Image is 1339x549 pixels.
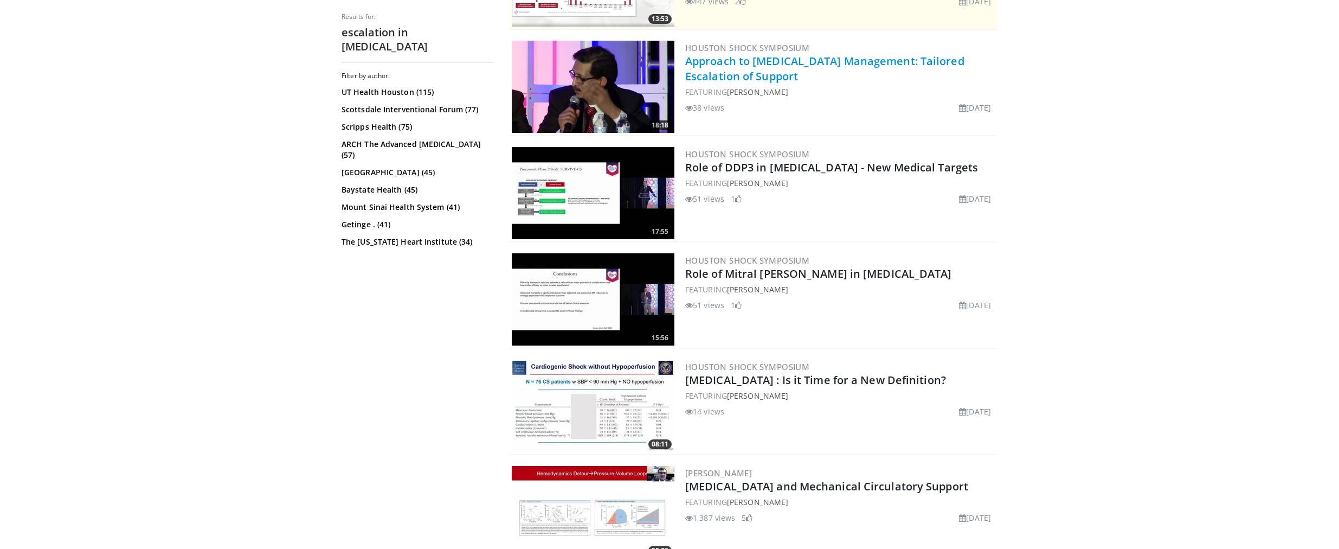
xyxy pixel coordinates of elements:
[685,479,968,494] a: [MEDICAL_DATA] and Mechanical Circulatory Support
[685,266,952,281] a: Role of Mitral [PERSON_NAME] in [MEDICAL_DATA]
[648,439,672,449] span: 08:11
[512,147,674,239] img: ca26b17d-6429-44b4-8be9-c6a7e4991fff.300x170_q85_crop-smart_upscale.jpg
[959,102,991,113] li: [DATE]
[685,390,995,401] div: FEATURING
[342,184,491,195] a: Baystate Health (45)
[685,160,978,175] a: Role of DDP3 in [MEDICAL_DATA] - New Medical Targets
[685,86,995,98] div: FEATURING
[685,496,995,508] div: FEATURING
[959,512,991,524] li: [DATE]
[648,333,672,343] span: 15:56
[512,41,674,133] img: 66a9a006-963e-4524-bad1-0e163c38c667.300x170_q85_crop-smart_upscale.jpg
[727,391,788,401] a: [PERSON_NAME]
[685,373,946,387] a: [MEDICAL_DATA] : Is it Time for a New Definition?
[685,468,752,478] a: [PERSON_NAME]
[727,178,788,188] a: [PERSON_NAME]
[685,361,809,372] a: Houston Shock Symposium
[727,497,788,507] a: [PERSON_NAME]
[512,253,674,346] img: 57e22e54-19b1-4882-88b8-6d21d5b7a5fe.300x170_q85_crop-smart_upscale.jpg
[959,299,991,311] li: [DATE]
[685,42,809,53] a: Houston Shock Symposium
[648,120,672,130] span: 18:18
[685,255,809,266] a: Houston Shock Symposium
[512,41,674,133] a: 18:18
[342,202,491,213] a: Mount Sinai Health System (41)
[648,14,672,24] span: 13:53
[731,299,742,311] li: 1
[685,299,724,311] li: 51 views
[727,284,788,295] a: [PERSON_NAME]
[342,12,493,21] p: Results for:
[512,147,674,239] a: 17:55
[959,406,991,417] li: [DATE]
[731,193,742,205] li: 1
[685,102,724,113] li: 38 views
[685,149,809,159] a: Houston Shock Symposium
[727,87,788,97] a: [PERSON_NAME]
[342,122,491,132] a: Scripps Health (75)
[342,104,491,115] a: Scottsdale Interventional Forum (77)
[342,237,491,247] a: The [US_STATE] Heart Institute (34)
[685,406,724,417] li: 14 views
[685,54,964,84] a: Approach to [MEDICAL_DATA] Management: Tailored Escalation of Support
[959,193,991,205] li: [DATE]
[685,177,995,189] div: FEATURING
[648,227,672,237] span: 17:55
[342,25,493,54] h2: escalation in [MEDICAL_DATA]
[342,87,491,98] a: UT Health Houston (115)
[512,360,674,452] a: 08:11
[685,512,735,524] li: 1,387 views
[342,167,491,178] a: [GEOGRAPHIC_DATA] (45)
[512,360,674,452] img: 95214d20-47b0-4564-872f-492d50540b6b.300x170_q85_crop-smart_upscale.jpg
[685,284,995,295] div: FEATURING
[685,193,724,205] li: 51 views
[342,139,491,161] a: ARCH The Advanced [MEDICAL_DATA] (57)
[342,72,493,80] h3: Filter by author:
[512,253,674,346] a: 15:56
[342,219,491,230] a: Getinge . (41)
[742,512,752,524] li: 5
